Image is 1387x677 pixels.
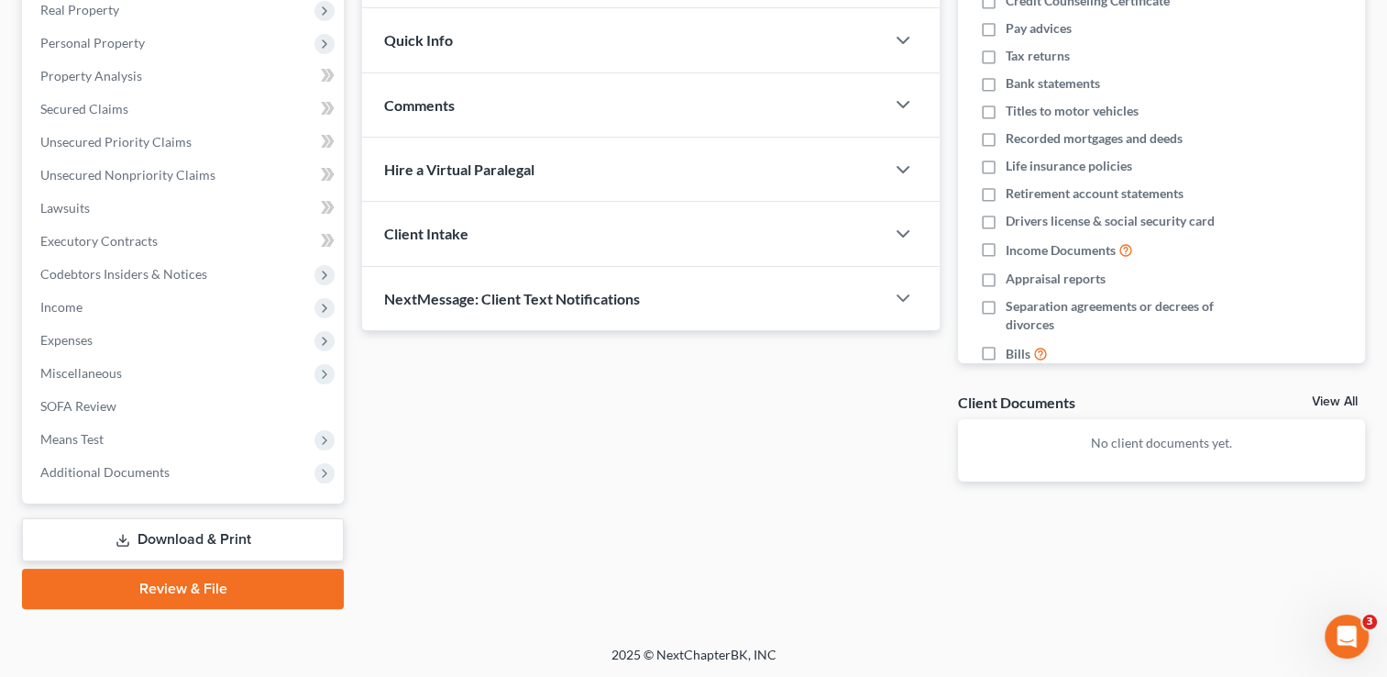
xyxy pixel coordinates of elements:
span: Quick Info [384,31,453,49]
div: Client Documents [958,393,1075,412]
a: Lawsuits [26,192,344,225]
a: SOFA Review [26,390,344,423]
span: 3 [1362,615,1377,629]
span: Means Test [40,431,104,447]
span: Property Analysis [40,68,142,83]
span: Comments [384,96,455,114]
span: Unsecured Priority Claims [40,134,192,150]
span: Additional Documents [40,464,170,480]
span: Income [40,299,83,315]
span: Pay advices [1006,19,1072,38]
span: Tax returns [1006,47,1070,65]
span: Titles to motor vehicles [1006,102,1139,120]
span: Client Intake [384,225,468,242]
a: View All [1312,395,1358,408]
span: Drivers license & social security card [1006,212,1215,230]
a: Review & File [22,569,344,609]
a: Unsecured Priority Claims [26,126,344,159]
span: Bills [1006,345,1030,363]
span: Separation agreements or decrees of divorces [1006,297,1248,334]
span: Retirement account statements [1006,184,1183,203]
span: Personal Property [40,35,145,50]
span: Codebtors Insiders & Notices [40,266,207,282]
span: Income Documents [1006,241,1116,260]
p: No client documents yet. [973,434,1350,452]
a: Download & Print [22,518,344,561]
span: Hire a Virtual Paralegal [384,161,534,178]
a: Secured Claims [26,93,344,126]
span: Appraisal reports [1006,270,1106,288]
span: Executory Contracts [40,233,158,249]
iframe: Intercom live chat [1325,615,1369,659]
a: Unsecured Nonpriority Claims [26,159,344,192]
span: Miscellaneous [40,365,122,381]
a: Executory Contracts [26,225,344,258]
span: Lawsuits [40,200,90,216]
span: Bank statements [1006,74,1100,93]
span: Life insurance policies [1006,157,1132,175]
span: Recorded mortgages and deeds [1006,129,1183,148]
span: Real Property [40,2,119,17]
span: NextMessage: Client Text Notifications [384,290,640,307]
span: SOFA Review [40,398,116,414]
span: Unsecured Nonpriority Claims [40,167,215,183]
span: Secured Claims [40,101,128,117]
a: Property Analysis [26,60,344,93]
span: Expenses [40,332,93,348]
